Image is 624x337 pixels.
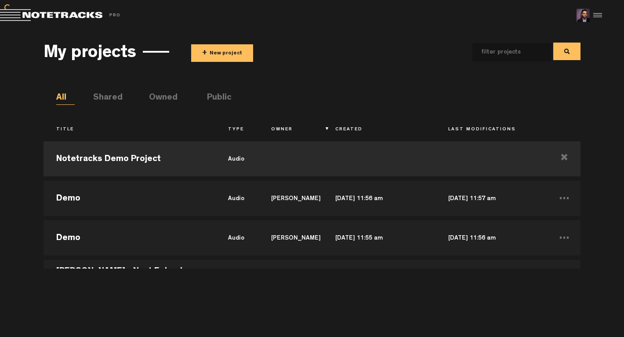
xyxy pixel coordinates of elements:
[207,92,225,105] li: Public
[258,258,323,297] td: [PERSON_NAME]
[435,122,548,137] th: Last Modifications
[215,218,258,258] td: audio
[258,218,323,258] td: [PERSON_NAME]
[577,9,590,22] img: ACg8ocLbejkRhHuyFPZXEzQxE1O_haI5z81I7AeUCeaI0aBC17LvkRY=s96-c
[548,258,580,297] td: ...
[44,122,215,137] th: Title
[44,44,136,64] h3: My projects
[323,218,435,258] td: [DATE] 11:55 am
[472,43,537,61] input: filter projects
[258,179,323,218] td: [PERSON_NAME]
[191,44,253,62] button: +New project
[44,218,215,258] td: Demo
[44,179,215,218] td: Demo
[56,92,75,105] li: All
[323,122,435,137] th: Created
[215,122,258,137] th: Type
[323,179,435,218] td: [DATE] 11:56 am
[202,48,207,58] span: +
[215,258,258,297] td: audio
[548,218,580,258] td: ...
[258,122,323,137] th: Owner
[215,139,258,179] td: audio
[323,258,435,297] td: [DATE] 11:47 pm
[548,179,580,218] td: ...
[93,92,112,105] li: Shared
[44,258,215,297] td: [PERSON_NAME] - Next Episode Instrumental
[149,92,167,105] li: Owned
[435,258,548,297] td: [DATE] 12:02 am
[44,139,215,179] td: Notetracks Demo Project
[435,218,548,258] td: [DATE] 11:56 am
[215,179,258,218] td: audio
[435,179,548,218] td: [DATE] 11:57 am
